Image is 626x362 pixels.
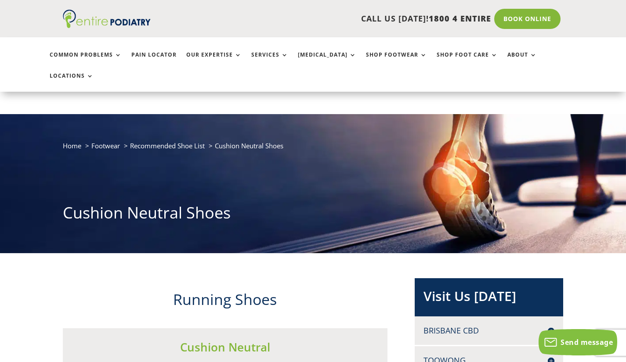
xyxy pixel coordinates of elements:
h4: Brisbane CBD [423,325,554,336]
span: 1800 4 ENTIRE [429,13,491,24]
a: Footwear [91,141,120,150]
a: Recommended Shoe List [130,141,205,150]
a: Book Online [494,9,561,29]
span: Send message [561,337,613,347]
a: Shop Foot Care [437,52,498,71]
a: Locations [50,73,94,92]
p: CALL US [DATE]! [177,13,491,25]
a: Services [251,52,288,71]
a: Our Expertise [186,52,242,71]
a: Shop Footwear [366,52,427,71]
img: logo (1) [63,10,151,28]
span: Cushion Neutral Shoes [215,141,283,150]
h3: Cushion Neutral [63,339,387,359]
h1: Cushion Neutral Shoes [63,202,564,228]
a: Entire Podiatry [63,21,151,30]
a: [MEDICAL_DATA] [298,52,356,71]
h2: Running Shoes [63,289,387,315]
a: Pain Locator [131,52,177,71]
button: Send message [539,329,617,355]
h2: Visit Us [DATE] [423,287,554,310]
a: About [507,52,537,71]
nav: breadcrumb [63,140,564,158]
a: Common Problems [50,52,122,71]
a: Home [63,141,81,150]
